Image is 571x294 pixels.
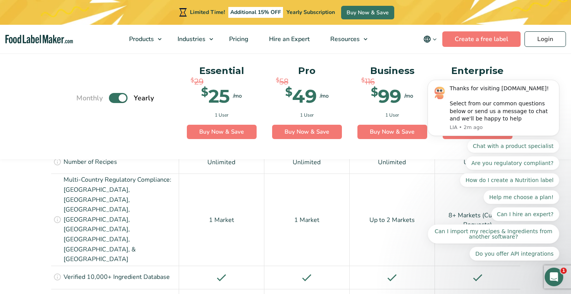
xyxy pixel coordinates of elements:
p: Business [357,64,427,78]
div: 49 [285,87,317,105]
div: Unlimited [179,150,264,174]
span: $ [191,76,194,85]
span: Resources [328,35,361,43]
span: Hire an Expert [267,35,311,43]
iframe: Intercom live chat [545,268,563,286]
a: Buy Now & Save [187,125,257,139]
span: 29 [194,76,204,88]
a: Industries [167,25,217,53]
span: Monthly [76,93,103,103]
span: Yearly [134,93,154,103]
p: Multi-Country Regulatory Compliance: [GEOGRAPHIC_DATA], [GEOGRAPHIC_DATA], [GEOGRAPHIC_DATA], [GE... [64,175,177,264]
span: 116 [365,76,375,88]
a: Resources [320,25,371,53]
div: 99 [371,87,401,105]
span: /mo [320,92,329,100]
span: 58 [279,76,288,88]
span: Products [127,35,155,43]
span: $ [361,76,365,85]
span: $ [201,87,208,98]
span: /mo [233,92,242,100]
a: Hire an Expert [259,25,318,53]
span: 1 User [215,112,228,119]
span: 1 [561,268,567,274]
label: Toggle [109,93,128,103]
span: 1 User [385,112,399,119]
span: Additional 15% OFF [228,7,283,18]
span: 1 User [300,112,314,119]
span: /mo [404,92,413,100]
span: $ [276,76,279,85]
span: Industries [175,35,206,43]
span: Yearly Subscription [286,9,335,16]
a: Pricing [219,25,257,53]
p: Verified 10,000+ Ingredient Database [64,272,170,282]
p: Pro [272,64,342,78]
div: Up to 2 Markets [350,174,435,265]
a: Buy Now & Save [357,125,427,139]
div: 1 Market [264,174,350,265]
a: Buy Now & Save [341,6,394,19]
div: Unlimited [350,150,435,174]
p: Number of Recipes [64,157,117,167]
div: 1 Market [179,174,264,265]
p: Essential [187,64,257,78]
span: Limited Time! [190,9,225,16]
span: Pricing [227,35,249,43]
div: Unlimited [264,150,350,174]
span: $ [285,87,292,98]
div: 25 [201,87,230,105]
span: $ [371,87,378,98]
a: Buy Now & Save [272,125,342,139]
a: Products [119,25,166,53]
